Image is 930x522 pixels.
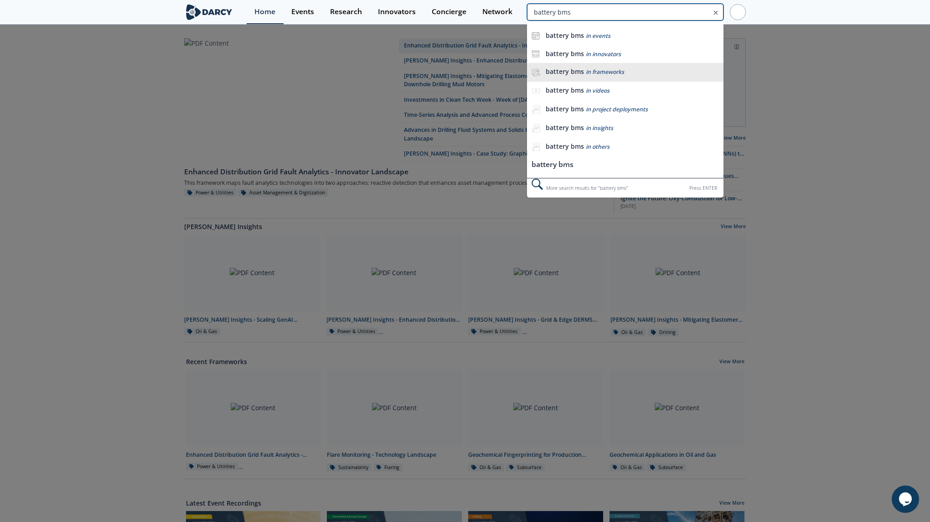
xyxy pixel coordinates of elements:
[378,8,416,16] div: Innovators
[586,32,610,40] span: in events
[586,105,648,113] span: in project deployments
[892,485,921,513] iframe: chat widget
[586,143,610,151] span: in others
[527,178,723,198] div: More search results for " battery bms "
[546,67,584,76] b: battery bms
[546,142,584,151] b: battery bms
[689,183,717,193] div: Press ENTER
[546,31,584,40] b: battery bms
[730,4,746,20] img: Profile
[546,86,584,94] b: battery bms
[586,50,621,58] span: in innovators
[184,4,234,20] img: logo-wide.svg
[546,104,584,113] b: battery bms
[586,68,624,76] span: in frameworks
[482,8,512,16] div: Network
[527,4,723,21] input: Advanced Search
[586,124,613,132] span: in insights
[532,31,540,40] img: icon
[291,8,314,16] div: Events
[254,8,275,16] div: Home
[527,157,723,173] li: battery bms
[532,50,540,58] img: icon
[546,49,584,58] b: battery bms
[432,8,466,16] div: Concierge
[586,87,610,94] span: in videos
[330,8,362,16] div: Research
[546,123,584,132] b: battery bms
